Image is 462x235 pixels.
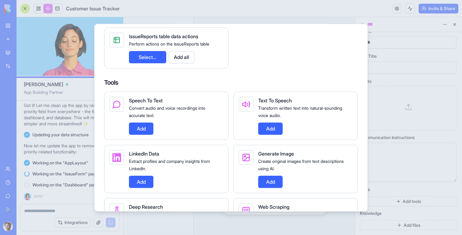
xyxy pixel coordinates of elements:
span: Speech To Text [129,97,163,104]
button: Select... [129,51,166,63]
span: Perform actions on the IssueReports table [129,41,209,46]
span: Create original images from text descriptions using AI. [258,159,344,171]
span: Text To Speech [258,97,292,104]
button: Add [129,123,153,135]
span: LinkedIn Data [129,151,159,157]
span: Deep Research [129,204,163,210]
button: Add all [169,51,194,63]
span: Web Scraping [258,204,289,210]
span: Extract profiles and company insights from LinkedIn. [129,159,210,171]
h4: Tools [104,78,358,87]
span: IssueReports table data actions [129,33,198,39]
span: Generate Image [258,151,294,157]
span: Transform written text into natural-sounding voice audio. [258,105,342,118]
button: Add [258,123,283,135]
button: Add [258,176,283,188]
button: Add [129,176,153,188]
span: Convert audio and voice recordings into accurate text. [129,105,205,118]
